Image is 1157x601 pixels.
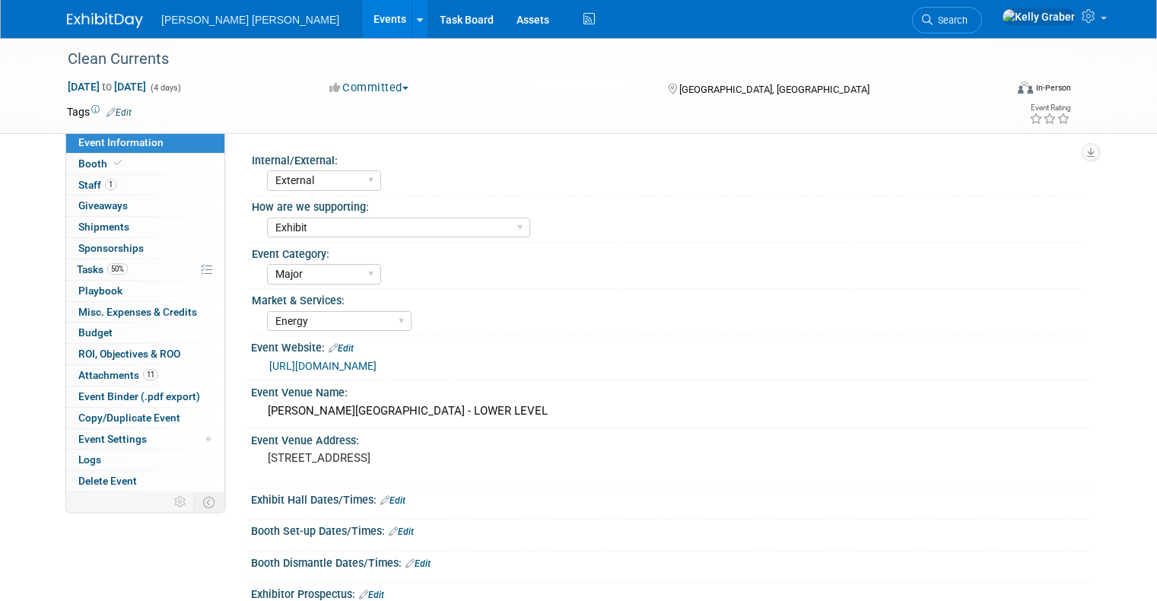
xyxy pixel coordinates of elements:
a: Delete Event [66,471,224,491]
span: Search [933,14,968,26]
a: Tasks50% [66,259,224,280]
div: [PERSON_NAME][GEOGRAPHIC_DATA] - LOWER LEVEL [262,399,1079,423]
span: [PERSON_NAME] [PERSON_NAME] [161,14,339,26]
td: Personalize Event Tab Strip [167,492,194,512]
span: Misc. Expenses & Credits [78,306,197,318]
a: Edit [106,107,132,118]
a: Event Information [66,132,224,153]
a: Edit [359,590,384,600]
div: Event Rating [1029,104,1070,112]
img: Kelly Graber [1002,8,1076,25]
span: ROI, Objectives & ROO [78,348,180,360]
div: Booth Dismantle Dates/Times: [251,552,1090,571]
a: Logs [66,450,224,470]
span: Giveaways [78,199,128,211]
div: Exhibit Hall Dates/Times: [251,488,1090,508]
a: Search [912,7,982,33]
span: Event Settings [78,433,147,445]
span: Logs [78,453,101,466]
i: Booth reservation complete [114,159,122,167]
img: ExhibitDay [67,13,143,28]
a: Event Settings [66,429,224,450]
a: Attachments11 [66,365,224,386]
a: Copy/Duplicate Event [66,408,224,428]
div: Event Venue Name: [251,381,1090,400]
a: Event Binder (.pdf export) [66,386,224,407]
div: Event Format [923,79,1071,102]
a: Playbook [66,281,224,301]
span: [DATE] [DATE] [67,80,147,94]
span: Booth [78,157,125,170]
span: Copy/Duplicate Event [78,412,180,424]
span: Staff [78,179,116,191]
td: Toggle Event Tabs [194,492,225,512]
span: to [100,81,114,93]
td: Tags [67,104,132,119]
div: Clean Currents [62,46,986,73]
a: Edit [405,558,431,569]
a: Edit [329,343,354,354]
a: ROI, Objectives & ROO [66,344,224,364]
span: Event Information [78,136,164,148]
span: Event Binder (.pdf export) [78,390,200,402]
span: Shipments [78,221,129,233]
div: In-Person [1035,82,1071,94]
a: [URL][DOMAIN_NAME] [269,360,377,372]
span: Attachments [78,369,158,381]
div: Event Category: [252,243,1083,262]
span: Budget [78,326,113,339]
div: Event Website: [251,336,1090,356]
span: 11 [143,369,158,380]
div: Event Venue Address: [251,429,1090,448]
img: Format-Inperson.png [1018,81,1033,94]
div: Booth Set-up Dates/Times: [251,520,1090,539]
a: Giveaways [66,196,224,216]
a: Misc. Expenses & Credits [66,302,224,323]
a: Edit [380,495,405,506]
a: Staff1 [66,175,224,196]
a: Booth [66,154,224,174]
span: 1 [105,179,116,190]
span: Tasks [77,263,128,275]
span: Playbook [78,285,122,297]
a: Shipments [66,217,224,237]
a: Sponsorships [66,238,224,259]
span: 50% [107,263,128,275]
span: (4 days) [149,83,181,93]
div: Internal/External: [252,149,1083,168]
button: Committed [324,80,415,96]
span: Sponsorships [78,242,144,254]
div: How are we supporting: [252,196,1083,215]
span: [GEOGRAPHIC_DATA], [GEOGRAPHIC_DATA] [679,84,869,95]
div: Market & Services: [252,289,1083,308]
span: Delete Event [78,475,137,487]
a: Budget [66,323,224,343]
pre: [STREET_ADDRESS] [268,451,584,465]
span: Modified Layout [206,437,211,441]
a: Edit [389,526,414,537]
